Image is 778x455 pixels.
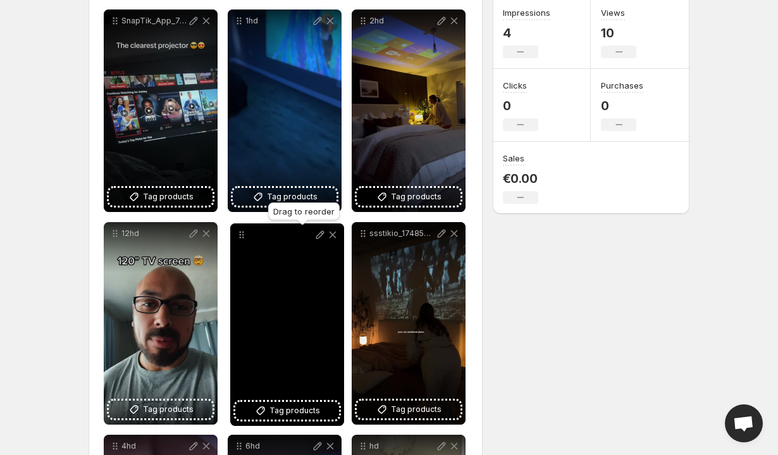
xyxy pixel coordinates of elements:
[121,16,187,26] p: SnapTik_App_7412103058609491230-HD
[233,188,337,206] button: Tag products
[503,6,550,19] h3: Impressions
[601,98,643,113] p: 0
[245,441,311,451] p: 6hd
[109,401,213,418] button: Tag products
[143,190,194,203] span: Tag products
[725,404,763,442] a: Open chat
[121,228,187,239] p: 12hd
[369,441,435,451] p: hd
[601,6,625,19] h3: Views
[109,188,213,206] button: Tag products
[357,188,460,206] button: Tag products
[503,98,538,113] p: 0
[143,403,194,416] span: Tag products
[369,228,435,239] p: ssstikio_1748540550130
[104,222,218,425] div: 12hdTag products
[245,16,311,26] p: 1hd
[121,441,187,451] p: 4hd
[503,79,527,92] h3: Clicks
[357,401,460,418] button: Tag products
[503,171,538,186] p: €0.00
[391,403,441,416] span: Tag products
[267,190,318,203] span: Tag products
[503,25,550,41] p: 4
[235,402,339,420] button: Tag products
[104,9,218,212] div: SnapTik_App_7412103058609491230-HDTag products
[228,9,342,212] div: 1hdTag products
[601,79,643,92] h3: Purchases
[352,222,466,425] div: ssstikio_1748540550130Tag products
[269,404,320,417] span: Tag products
[369,16,435,26] p: 2hd
[503,152,524,165] h3: Sales
[352,9,466,212] div: 2hdTag products
[391,190,441,203] span: Tag products
[230,223,344,426] div: Tag products
[601,25,636,41] p: 10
